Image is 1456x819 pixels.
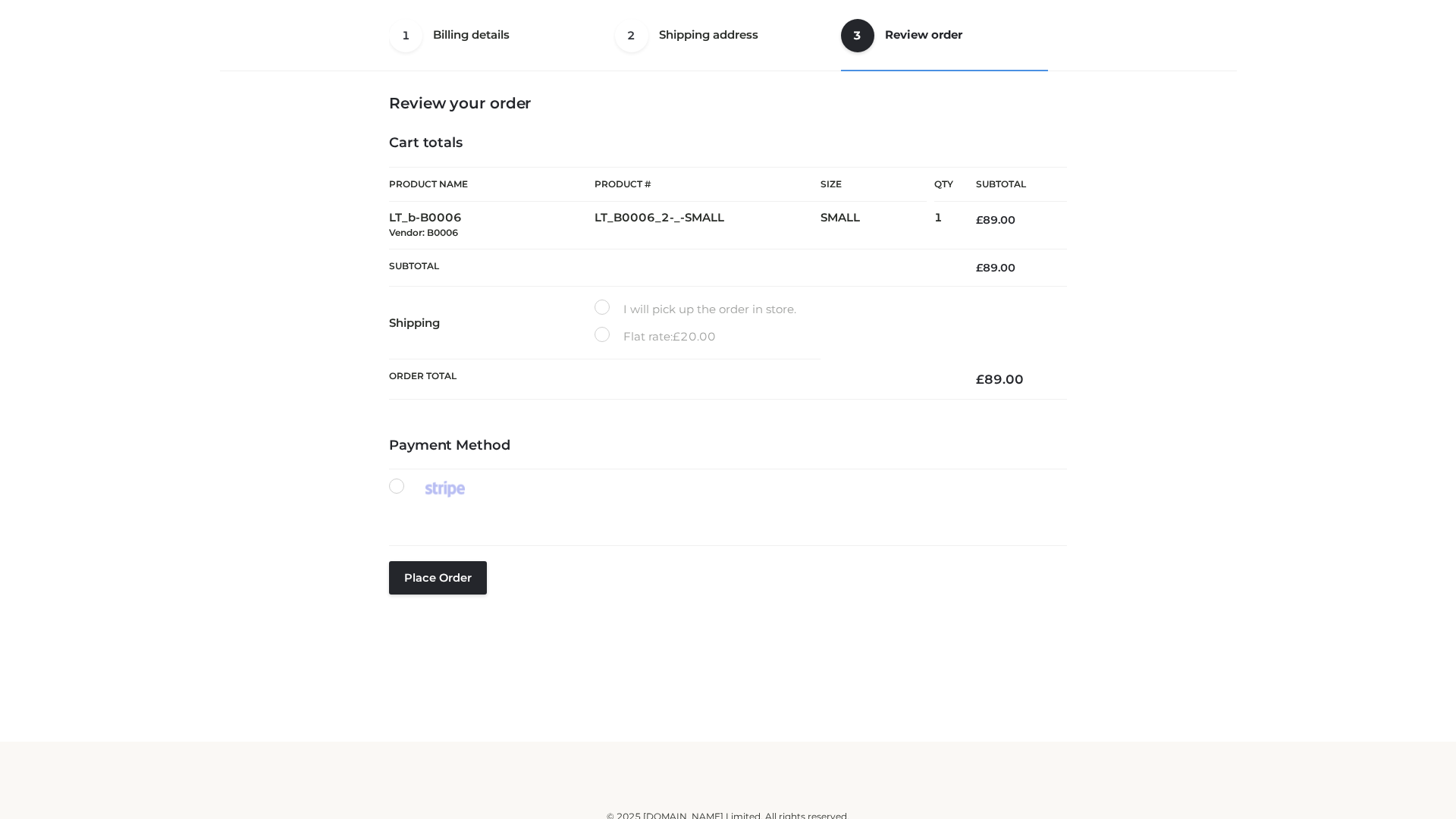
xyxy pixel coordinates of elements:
th: Order Total [389,359,953,400]
label: Flat rate: [595,327,716,347]
bdi: 20.00 [673,329,716,344]
th: Shipping [389,287,595,359]
h3: Review your order [389,94,1067,112]
h4: Payment Method [389,438,1067,454]
span: £ [976,372,984,387]
button: Place order [389,561,487,595]
small: Vendor: B0006 [389,227,458,238]
td: SMALL [821,202,934,249]
bdi: 89.00 [976,261,1015,275]
td: LT_b-B0006 [389,202,595,249]
span: £ [673,329,680,344]
th: Qty [934,167,953,202]
th: Subtotal [389,249,953,286]
th: Subtotal [953,168,1067,202]
bdi: 89.00 [976,372,1024,387]
th: Product # [595,167,821,202]
span: £ [976,261,983,275]
label: I will pick up the order in store. [595,300,796,319]
td: 1 [934,202,953,249]
bdi: 89.00 [976,213,1015,227]
h4: Cart totals [389,135,1067,152]
td: LT_B0006_2-_-SMALL [595,202,821,249]
span: £ [976,213,983,227]
th: Product Name [389,167,595,202]
th: Size [821,168,927,202]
